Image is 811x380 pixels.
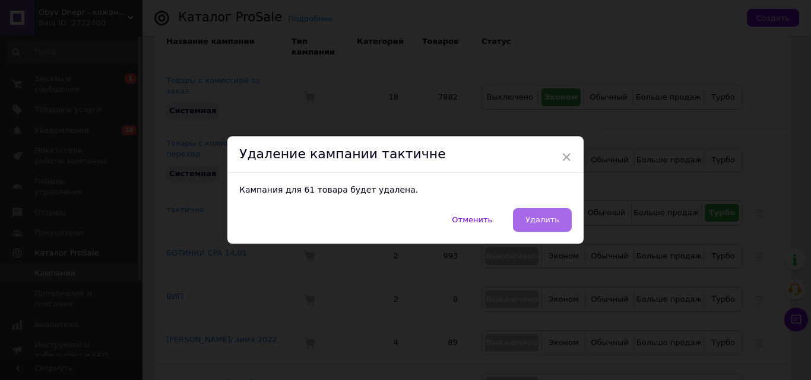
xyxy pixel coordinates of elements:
button: Удалить [513,208,572,232]
div: Кампания для 61 товара будет удалена. [227,173,584,208]
span: Удалить [525,215,559,224]
div: Удаление кампании тактичне [227,136,584,173]
button: Отменить [439,208,505,232]
span: Отменить [452,215,492,224]
span: × [561,147,572,167]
